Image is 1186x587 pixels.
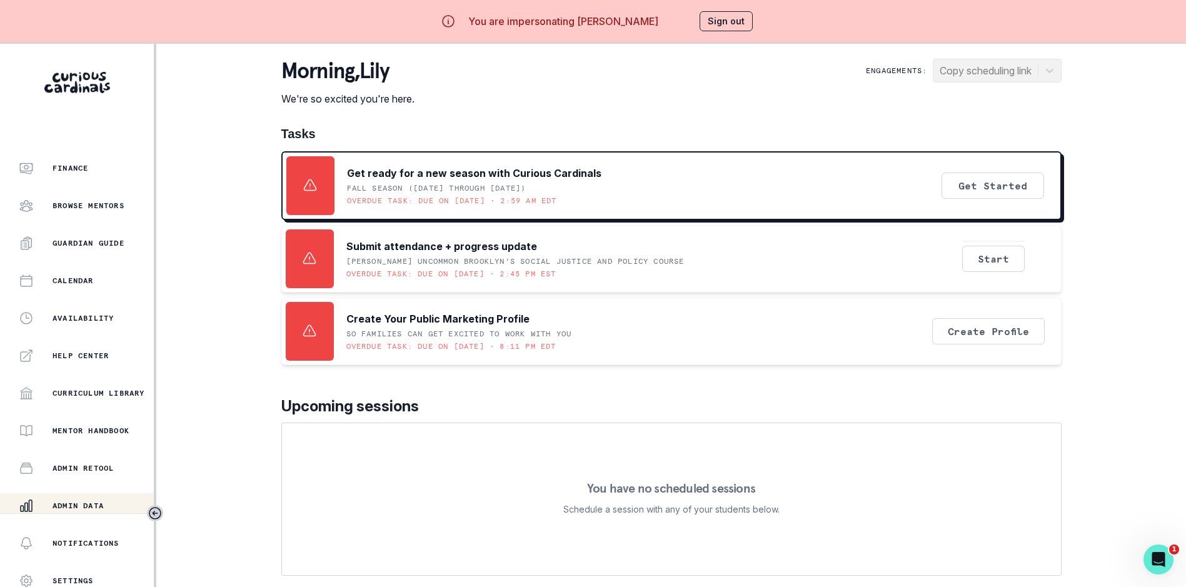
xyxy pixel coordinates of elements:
p: Overdue task: Due on [DATE] • 8:11 PM EDT [346,341,556,351]
iframe: Intercom live chat [1143,544,1173,574]
p: Guardian Guide [53,238,124,248]
p: Schedule a session with any of your students below. [563,502,780,517]
p: Help Center [53,351,109,361]
p: morning , Lily [281,59,415,84]
button: Sign out [700,11,753,31]
p: Notifications [53,538,119,548]
p: Browse Mentors [53,201,124,211]
p: Mentor Handbook [53,426,129,436]
p: Settings [53,576,94,586]
p: Admin Data [53,501,104,511]
p: Admin Retool [53,463,114,473]
p: Calendar [53,276,94,286]
p: Submit attendance + progress update [346,239,537,254]
p: Overdue task: Due on [DATE] • 2:45 PM EST [346,269,556,279]
p: Upcoming sessions [281,395,1062,418]
p: SO FAMILIES CAN GET EXCITED TO WORK WITH YOU [346,329,572,339]
button: Create Profile [932,318,1045,344]
p: Availability [53,313,114,323]
p: Overdue task: Due on [DATE] • 2:59 AM EDT [347,196,557,206]
p: Fall Season ([DATE] through [DATE]) [347,183,526,193]
span: 1 [1169,544,1179,554]
p: Engagements: [866,66,927,76]
p: Curriculum Library [53,388,145,398]
img: Curious Cardinals Logo [44,72,110,93]
p: Create Your Public Marketing Profile [346,311,530,326]
p: You have no scheduled sessions [587,482,755,494]
p: Finance [53,163,88,173]
p: Get ready for a new season with Curious Cardinals [347,166,601,181]
p: You are impersonating [PERSON_NAME] [468,14,658,29]
p: [PERSON_NAME] UNCOMMON Brooklyn's Social Justice and Policy Course [346,256,685,266]
h1: Tasks [281,126,1062,141]
button: Toggle sidebar [147,505,163,521]
button: Get Started [942,173,1044,199]
p: We're so excited you're here. [281,91,415,106]
button: Start [962,246,1025,272]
